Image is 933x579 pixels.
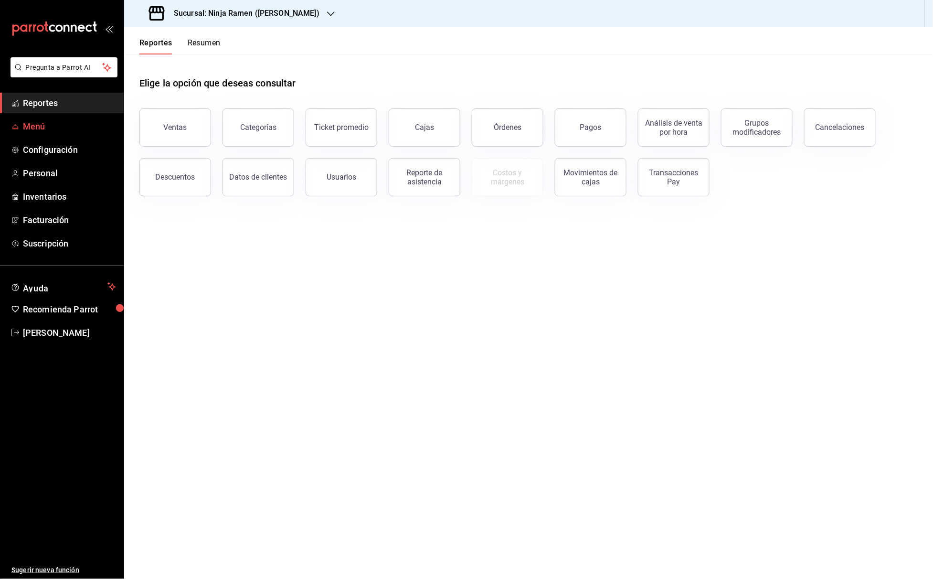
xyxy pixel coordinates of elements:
[223,158,294,196] button: Datos de clientes
[727,118,786,137] div: Grupos modificadores
[139,158,211,196] button: Descuentos
[223,108,294,147] button: Categorías
[638,158,710,196] button: Transacciones Pay
[23,167,116,180] span: Personal
[23,190,116,203] span: Inventarios
[644,118,703,137] div: Análisis de venta por hora
[23,120,116,133] span: Menú
[23,237,116,250] span: Suscripción
[23,326,116,339] span: [PERSON_NAME]
[156,172,195,182] div: Descuentos
[638,108,710,147] button: Análisis de venta por hora
[105,25,113,32] button: open_drawer_menu
[11,57,117,77] button: Pregunta a Parrot AI
[166,8,319,19] h3: Sucursal: Ninja Ramen ([PERSON_NAME])
[395,168,454,186] div: Reporte de asistencia
[816,123,865,132] div: Cancelaciones
[494,123,521,132] div: Órdenes
[415,123,434,132] div: Cajas
[389,158,460,196] button: Reporte de asistencia
[23,303,116,316] span: Recomienda Parrot
[7,69,117,79] a: Pregunta a Parrot AI
[139,38,221,54] div: navigation tabs
[804,108,876,147] button: Cancelaciones
[23,143,116,156] span: Configuración
[139,76,296,90] h1: Elige la opción que deseas consultar
[472,158,543,196] button: Contrata inventarios para ver este reporte
[314,123,369,132] div: Ticket promedio
[139,108,211,147] button: Ventas
[327,172,356,182] div: Usuarios
[580,123,602,132] div: Pagos
[555,108,626,147] button: Pagos
[11,565,116,575] span: Sugerir nueva función
[561,168,620,186] div: Movimientos de cajas
[306,108,377,147] button: Ticket promedio
[139,38,172,54] button: Reportes
[26,63,103,73] span: Pregunta a Parrot AI
[240,123,276,132] div: Categorías
[230,172,287,182] div: Datos de clientes
[306,158,377,196] button: Usuarios
[644,168,703,186] div: Transacciones Pay
[23,281,104,292] span: Ayuda
[478,168,537,186] div: Costos y márgenes
[188,38,221,54] button: Resumen
[23,96,116,109] span: Reportes
[472,108,543,147] button: Órdenes
[721,108,793,147] button: Grupos modificadores
[389,108,460,147] button: Cajas
[23,214,116,226] span: Facturación
[164,123,187,132] div: Ventas
[555,158,626,196] button: Movimientos de cajas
